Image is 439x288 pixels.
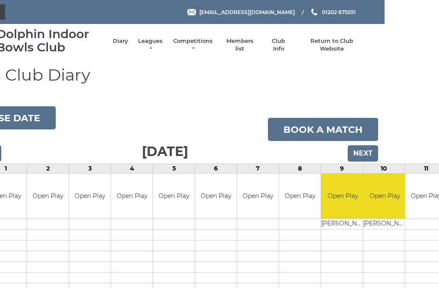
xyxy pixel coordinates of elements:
a: Competitions [172,37,213,53]
td: 9 [321,164,363,174]
img: Email [187,9,196,15]
td: Open Play [363,174,406,219]
span: [EMAIL_ADDRESS][DOMAIN_NAME] [199,9,295,15]
img: Phone us [311,9,317,15]
td: 8 [279,164,321,174]
td: 2 [27,164,69,174]
td: 6 [195,164,237,174]
td: 7 [237,164,279,174]
a: Phone us 01202 675551 [310,8,356,16]
td: 10 [363,164,405,174]
td: Open Play [279,174,321,219]
td: 3 [69,164,111,174]
a: Return to Club Website [300,37,364,53]
td: Open Play [111,174,153,219]
a: Email [EMAIL_ADDRESS][DOMAIN_NAME] [187,8,295,16]
a: Members list [222,37,257,53]
a: Club Info [266,37,291,53]
td: 5 [153,164,195,174]
td: Open Play [69,174,111,219]
input: Next [348,145,378,162]
td: Open Play [321,174,364,219]
td: [PERSON_NAME] [363,219,406,229]
td: [PERSON_NAME] [321,219,364,229]
span: 01202 675551 [322,9,356,15]
a: Diary [113,37,128,45]
td: 4 [111,164,153,174]
td: Open Play [195,174,237,219]
td: Open Play [237,174,279,219]
a: Leagues [137,37,164,53]
td: Open Play [153,174,195,219]
a: Book a match [268,118,378,141]
td: Open Play [27,174,69,219]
